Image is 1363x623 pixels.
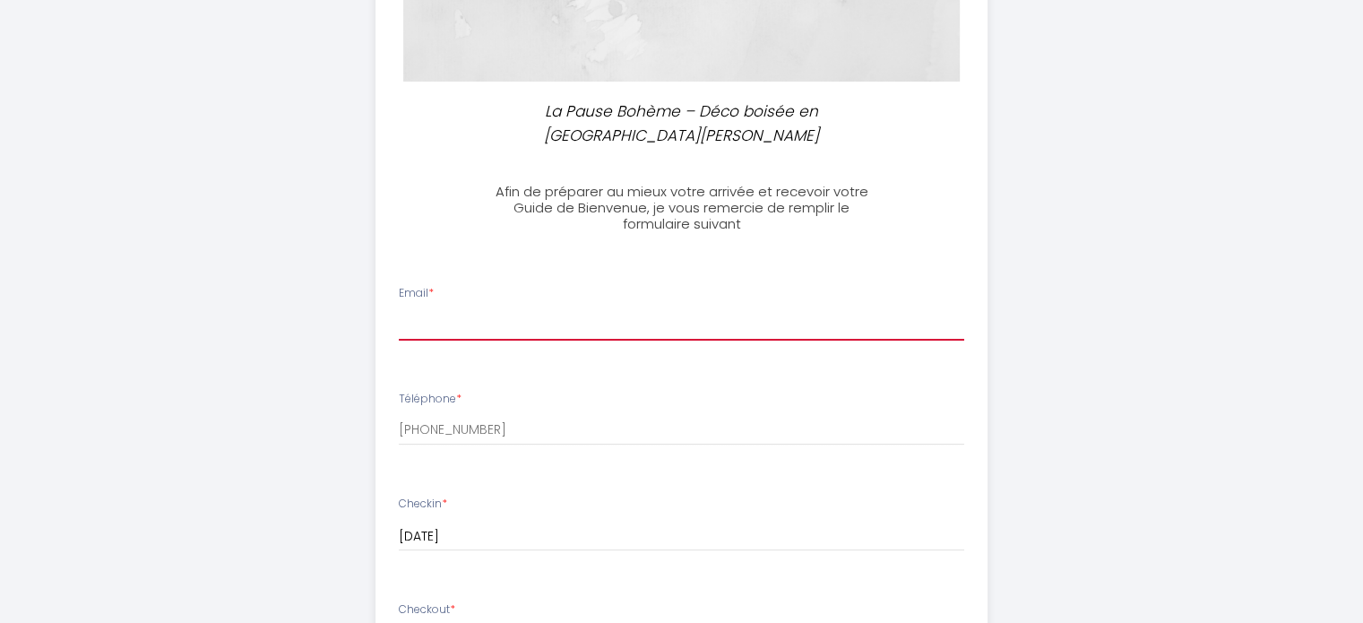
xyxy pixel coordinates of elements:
label: Email [399,285,434,302]
p: La Pause Bohème – Déco boisée en [GEOGRAPHIC_DATA][PERSON_NAME] [490,100,874,147]
label: Checkin [399,496,447,513]
label: Checkout [399,601,455,619]
h3: Afin de préparer au mieux votre arrivée et recevoir votre Guide de Bienvenue, je vous remercie de... [482,184,881,232]
label: Téléphone [399,391,462,408]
